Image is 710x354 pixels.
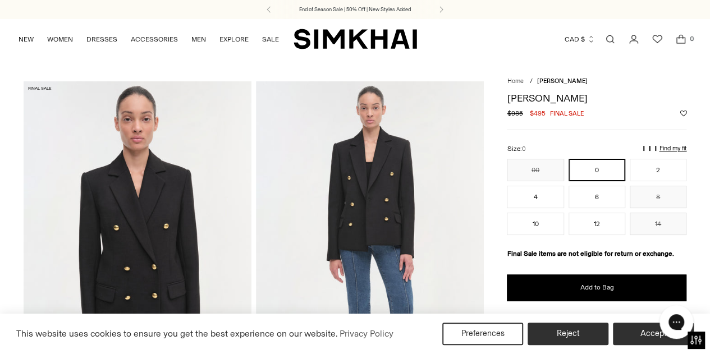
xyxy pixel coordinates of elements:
button: Add to Wishlist [680,110,686,117]
span: 0 [686,34,697,44]
a: SIMKHAI [294,28,417,50]
a: SALE [262,27,279,52]
button: 00 [507,159,564,181]
span: $495 [529,108,545,118]
a: DRESSES [86,27,117,52]
h1: [PERSON_NAME] [507,93,686,103]
button: 0 [569,159,625,181]
a: EXPLORE [219,27,249,52]
label: Size: [507,144,525,154]
strong: Final Sale items are not eligible for return or exchange. [507,250,674,258]
button: Preferences [442,323,523,345]
span: This website uses cookies to ensure you get the best experience on our website. [16,328,338,339]
button: 12 [569,213,625,235]
a: ACCESSORIES [131,27,178,52]
a: NEW [19,27,34,52]
button: Add to Bag [507,274,686,301]
span: 0 [521,145,525,153]
a: End of Season Sale | 50% Off | New Styles Added [299,6,411,13]
a: Open search modal [599,28,621,50]
iframe: Gorgias live chat messenger [654,301,699,343]
a: WOMEN [47,27,73,52]
button: 14 [630,213,686,235]
button: 6 [569,186,625,208]
button: 4 [507,186,564,208]
a: Home [507,77,523,85]
a: Open cart modal [670,28,692,50]
button: 10 [507,213,564,235]
s: $985 [507,108,523,118]
span: [PERSON_NAME] [537,77,587,85]
a: MEN [191,27,206,52]
a: Go to the account page [622,28,645,50]
button: Accept [613,323,694,345]
button: 2 [630,159,686,181]
button: 8 [630,186,686,208]
a: Privacy Policy (opens in a new tab) [338,325,395,342]
button: CAD $ [565,27,595,52]
span: Add to Bag [580,283,613,292]
nav: breadcrumbs [507,77,686,86]
div: / [529,77,532,86]
a: Wishlist [646,28,668,50]
button: Reject [528,323,608,345]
